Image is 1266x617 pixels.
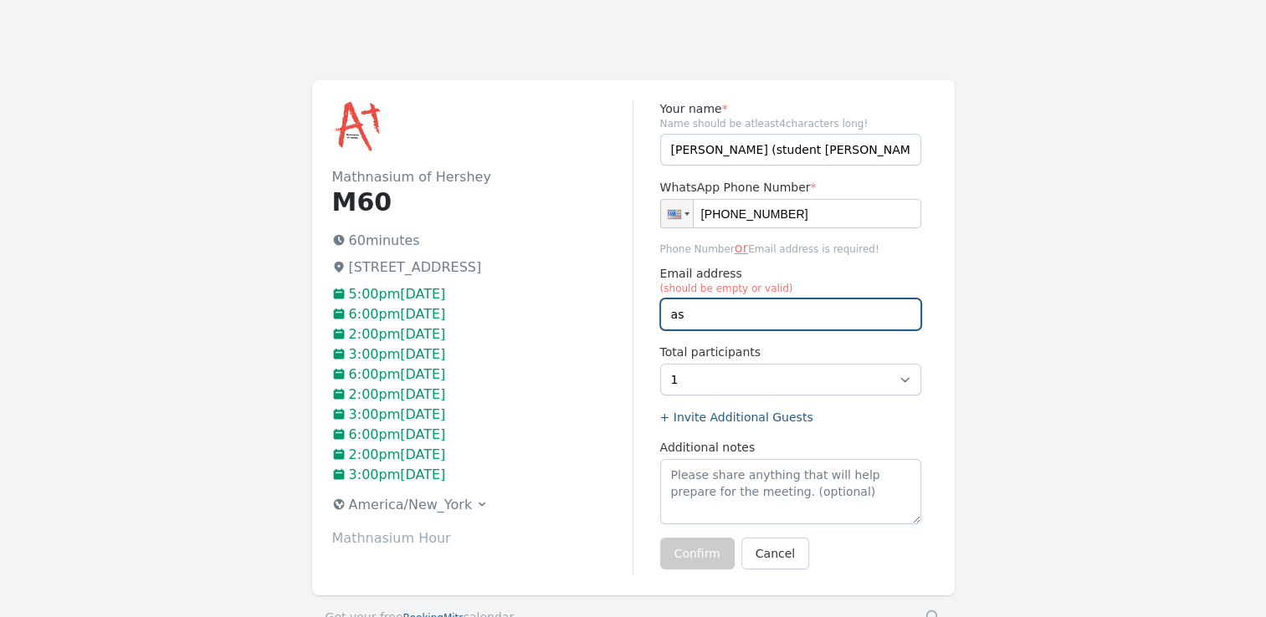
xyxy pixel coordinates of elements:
[332,528,633,548] p: Mathnasium Hour
[660,179,921,196] label: WhatsApp Phone Number
[332,100,386,154] img: Mathnasium of Hershey
[332,365,633,385] p: 6:00pm[DATE]
[660,538,735,569] button: Confirm
[660,344,921,360] label: Total participants
[332,445,633,465] p: 2:00pm[DATE]
[660,265,921,295] label: Email address
[332,187,633,217] h1: M60
[325,492,496,518] button: America/New_York
[332,284,633,304] p: 5:00pm[DATE]
[661,200,693,227] div: United States: + 1
[349,259,482,275] span: [STREET_ADDRESS]
[332,324,633,344] p: 2:00pm[DATE]
[660,439,921,456] label: Additional notes
[660,282,921,295] p: (should be empty or valid)
[332,304,633,324] p: 6:00pm[DATE]
[660,199,921,228] input: 1 (702) 123-4567
[660,134,921,166] input: Enter name (required)
[660,409,921,426] label: + Invite Additional Guests
[332,425,633,445] p: 6:00pm[DATE]
[332,231,633,251] p: 60 minutes
[741,538,809,569] a: Cancel
[660,238,921,258] span: Phone Number Email address is required!
[660,117,921,130] span: Name should be atleast 4 characters long!
[332,167,633,187] h2: Mathnasium of Hershey
[660,298,921,330] input: you@example.com
[332,344,633,365] p: 3:00pm[DATE]
[332,405,633,425] p: 3:00pm[DATE]
[332,385,633,405] p: 2:00pm[DATE]
[735,240,748,256] span: or
[332,465,633,485] p: 3:00pm[DATE]
[660,100,921,117] label: Your name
